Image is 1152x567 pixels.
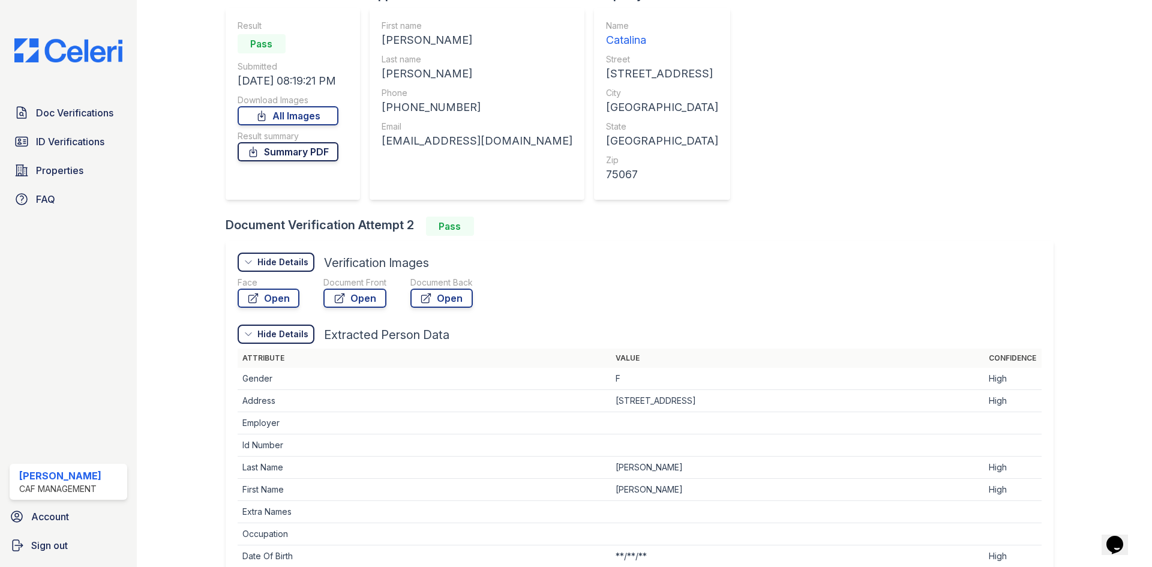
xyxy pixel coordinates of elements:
div: [PERSON_NAME] [19,469,101,483]
span: ID Verifications [36,134,104,149]
div: Submitted [238,61,338,73]
td: F [611,368,984,390]
div: [STREET_ADDRESS] [606,65,718,82]
div: [PERSON_NAME] [382,65,572,82]
a: All Images [238,106,338,125]
th: Value [611,349,984,368]
div: Document Verification Attempt 2 [226,217,1063,236]
span: Sign out [31,538,68,553]
div: Name [606,20,718,32]
div: Catalina [606,32,718,49]
div: [PHONE_NUMBER] [382,99,572,116]
a: Summary PDF [238,142,338,161]
div: [GEOGRAPHIC_DATA] [606,99,718,116]
iframe: chat widget [1102,519,1140,555]
td: [PERSON_NAME] [611,479,984,501]
img: CE_Logo_Blue-a8612792a0a2168367f1c8372b55b34899dd931a85d93a1a3d3e32e68fde9ad4.png [5,38,132,62]
div: Phone [382,87,572,99]
span: Properties [36,163,83,178]
div: Street [606,53,718,65]
th: Attribute [238,349,611,368]
div: Email [382,121,572,133]
a: Open [323,289,386,308]
div: 75067 [606,166,718,183]
td: Id Number [238,434,611,457]
div: Zip [606,154,718,166]
td: High [984,457,1042,479]
a: Sign out [5,533,132,557]
div: Last name [382,53,572,65]
td: Occupation [238,523,611,545]
div: Face [238,277,299,289]
div: Hide Details [257,256,308,268]
div: [EMAIL_ADDRESS][DOMAIN_NAME] [382,133,572,149]
span: Account [31,509,69,524]
div: Document Back [410,277,473,289]
div: [DATE] 08:19:21 PM [238,73,338,89]
td: Employer [238,412,611,434]
span: Doc Verifications [36,106,113,120]
td: [STREET_ADDRESS] [611,390,984,412]
a: ID Verifications [10,130,127,154]
a: Account [5,505,132,529]
div: Verification Images [324,254,429,271]
div: Extracted Person Data [324,326,449,343]
div: First name [382,20,572,32]
td: High [984,368,1042,390]
div: City [606,87,718,99]
div: Download Images [238,94,338,106]
div: Pass [426,217,474,236]
a: Name Catalina [606,20,718,49]
a: Open [238,289,299,308]
a: Doc Verifications [10,101,127,125]
div: Result summary [238,130,338,142]
td: First Name [238,479,611,501]
td: High [984,390,1042,412]
a: Properties [10,158,127,182]
td: Last Name [238,457,611,479]
div: Result [238,20,338,32]
span: FAQ [36,192,55,206]
td: [PERSON_NAME] [611,457,984,479]
div: [GEOGRAPHIC_DATA] [606,133,718,149]
a: Open [410,289,473,308]
td: Gender [238,368,611,390]
div: Pass [238,34,286,53]
div: Hide Details [257,328,308,340]
div: Document Front [323,277,386,289]
td: Extra Names [238,501,611,523]
div: [PERSON_NAME] [382,32,572,49]
div: State [606,121,718,133]
div: CAF Management [19,483,101,495]
th: Confidence [984,349,1042,368]
td: Address [238,390,611,412]
a: FAQ [10,187,127,211]
td: High [984,479,1042,501]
